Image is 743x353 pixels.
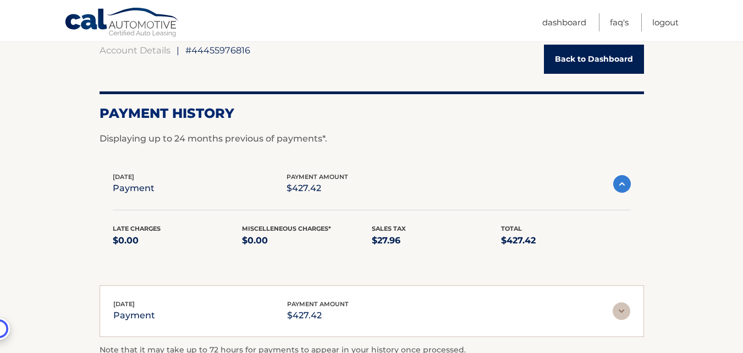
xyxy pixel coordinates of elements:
[287,300,349,308] span: payment amount
[113,233,243,248] p: $0.00
[113,300,135,308] span: [DATE]
[113,181,155,196] p: payment
[501,233,631,248] p: $427.42
[185,45,250,56] span: #44455976816
[113,173,134,181] span: [DATE]
[242,225,331,232] span: Miscelleneous Charges*
[64,7,180,39] a: Cal Automotive
[177,45,179,56] span: |
[501,225,522,232] span: Total
[613,302,630,320] img: accordion-rest.svg
[113,225,161,232] span: Late Charges
[287,308,349,323] p: $427.42
[287,173,348,181] span: payment amount
[287,181,348,196] p: $427.42
[242,233,372,248] p: $0.00
[100,132,644,145] p: Displaying up to 24 months previous of payments*.
[100,45,170,56] a: Account Details
[372,233,502,248] p: $27.96
[100,105,644,122] h2: Payment History
[544,45,644,74] a: Back to Dashboard
[610,13,629,31] a: FAQ's
[113,308,155,323] p: payment
[613,175,631,193] img: accordion-active.svg
[652,13,679,31] a: Logout
[372,225,406,232] span: Sales Tax
[542,13,586,31] a: Dashboard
